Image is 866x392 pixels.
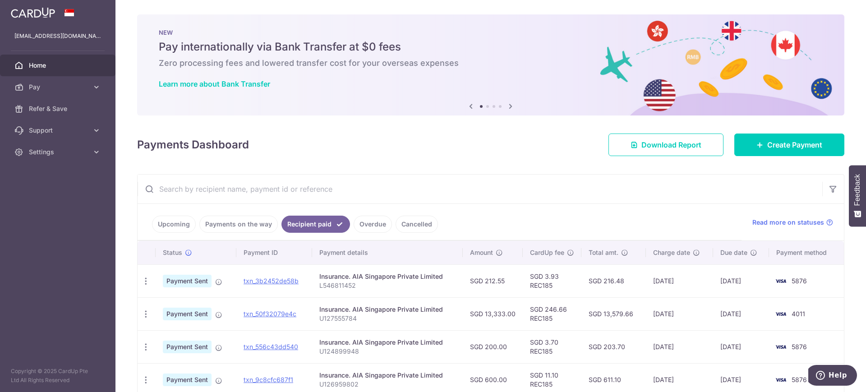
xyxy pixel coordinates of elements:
td: [DATE] [713,264,769,297]
td: SGD 13,579.66 [581,297,646,330]
span: Charge date [653,248,690,257]
td: [DATE] [646,297,713,330]
img: Bank transfer banner [137,14,844,115]
th: Payment method [769,241,844,264]
span: Payment Sent [163,374,212,386]
span: Payment Sent [163,308,212,320]
a: Cancelled [396,216,438,233]
input: Search by recipient name, payment id or reference [138,175,822,203]
span: 5876 [792,376,807,383]
span: Settings [29,148,88,157]
span: Feedback [853,174,861,206]
span: Status [163,248,182,257]
a: Overdue [354,216,392,233]
a: Upcoming [152,216,196,233]
h5: Pay internationally via Bank Transfer at $0 fees [159,40,823,54]
td: SGD 3.70 REC185 [523,330,581,363]
p: U124899948 [319,347,456,356]
td: SGD 246.66 REC185 [523,297,581,330]
span: Create Payment [767,139,822,150]
button: Feedback - Show survey [849,165,866,226]
img: Bank Card [772,276,790,286]
img: CardUp [11,7,55,18]
span: Refer & Save [29,104,88,113]
h6: Zero processing fees and lowered transfer cost for your overseas expenses [159,58,823,69]
img: Bank Card [772,341,790,352]
span: Support [29,126,88,135]
div: Insurance. AIA Singapore Private Limited [319,272,456,281]
p: U127555784 [319,314,456,323]
a: txn_50f32079e4c [244,310,296,318]
span: 5876 [792,277,807,285]
span: Total amt. [589,248,618,257]
span: 4011 [792,310,805,318]
a: Learn more about Bank Transfer [159,79,270,88]
td: SGD 212.55 [463,264,523,297]
span: 5876 [792,343,807,350]
div: Insurance. AIA Singapore Private Limited [319,371,456,380]
h4: Payments Dashboard [137,137,249,153]
td: SGD 203.70 [581,330,646,363]
div: Insurance. AIA Singapore Private Limited [319,305,456,314]
p: L546811452 [319,281,456,290]
a: Create Payment [734,134,844,156]
span: Pay [29,83,88,92]
a: txn_9c8cfc687f1 [244,376,293,383]
span: Payment Sent [163,341,212,353]
a: Recipient paid [281,216,350,233]
a: txn_556c43dd540 [244,343,298,350]
td: SGD 200.00 [463,330,523,363]
td: [DATE] [713,330,769,363]
a: Payments on the way [199,216,278,233]
td: [DATE] [646,264,713,297]
img: Bank Card [772,309,790,319]
td: SGD 13,333.00 [463,297,523,330]
span: Amount [470,248,493,257]
div: Insurance. AIA Singapore Private Limited [319,338,456,347]
td: SGD 216.48 [581,264,646,297]
a: Read more on statuses [752,218,833,227]
span: Home [29,61,88,70]
a: txn_3b2452de58b [244,277,299,285]
p: NEW [159,29,823,36]
span: Download Report [641,139,701,150]
th: Payment ID [236,241,312,264]
span: Payment Sent [163,275,212,287]
img: Bank Card [772,374,790,385]
th: Payment details [312,241,463,264]
iframe: Opens a widget where you can find more information [808,365,857,387]
span: CardUp fee [530,248,564,257]
p: [EMAIL_ADDRESS][DOMAIN_NAME] [14,32,101,41]
td: [DATE] [646,330,713,363]
td: [DATE] [713,297,769,330]
span: Read more on statuses [752,218,824,227]
span: Due date [720,248,747,257]
p: U126959802 [319,380,456,389]
a: Download Report [608,134,723,156]
td: SGD 3.93 REC185 [523,264,581,297]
